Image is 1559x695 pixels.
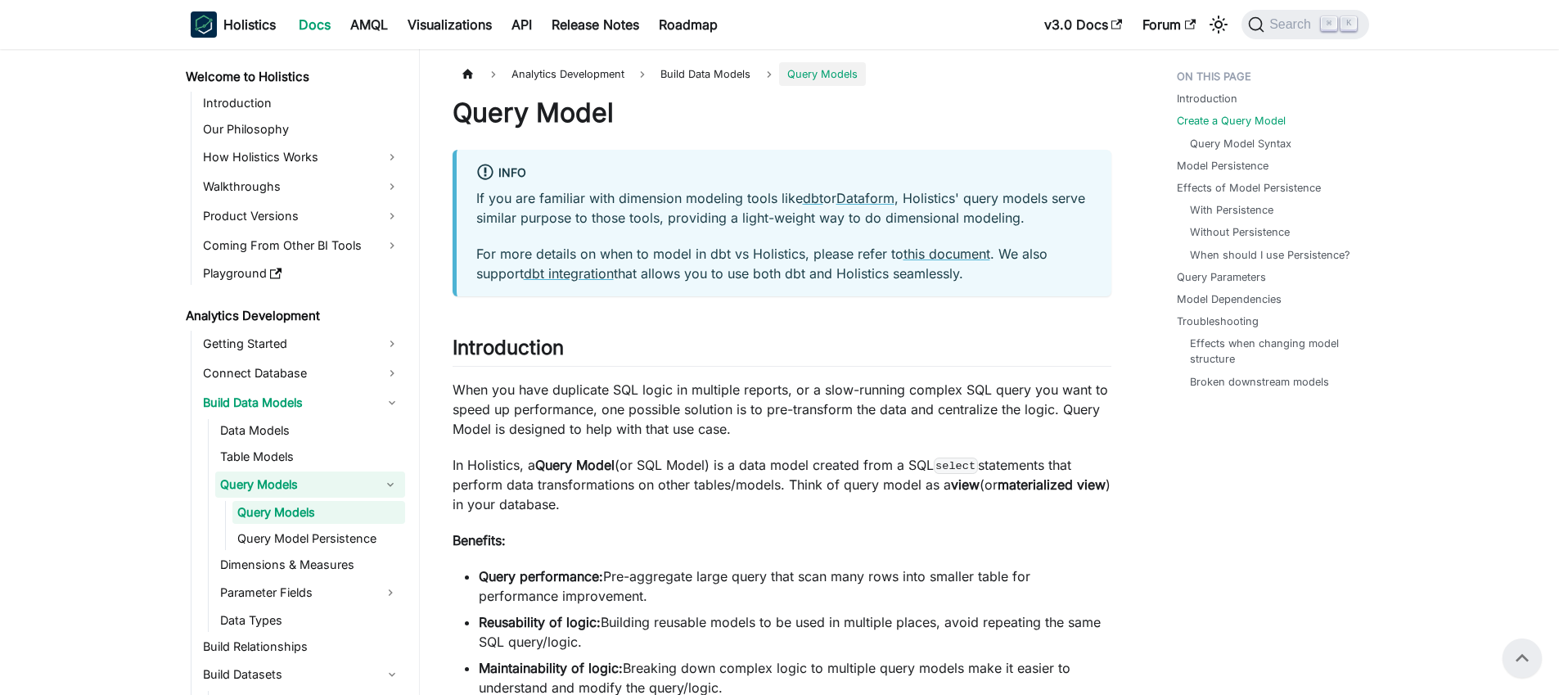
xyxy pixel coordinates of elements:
[542,11,649,38] a: Release Notes
[1177,269,1266,285] a: Query Parameters
[1190,374,1329,390] a: Broken downstream models
[376,580,405,606] button: Expand sidebar category 'Parameter Fields'
[1503,639,1542,678] button: Scroll back to top
[934,458,978,474] code: select
[1190,247,1350,263] a: When should I use Persistence?
[1241,10,1368,39] button: Search (Command+K)
[453,62,1111,86] nav: Breadcrumbs
[1340,16,1357,31] kbd: K
[198,635,405,658] a: Build Relationships
[1190,202,1273,218] a: With Persistence
[649,11,728,38] a: Roadmap
[1034,11,1133,38] a: v3.0 Docs
[1264,17,1321,32] span: Search
[198,92,405,115] a: Introduction
[198,232,405,259] a: Coming From Other BI Tools
[779,62,866,86] span: Query Models
[479,568,603,584] strong: Query performance:
[398,11,502,38] a: Visualizations
[215,445,405,468] a: Table Models
[1177,158,1268,174] a: Model Persistence
[191,11,217,38] img: Holistics
[215,580,376,606] a: Parameter Fields
[479,660,623,676] strong: Maintainability of logic:
[453,532,506,548] strong: Benefits:
[198,331,405,357] a: Getting Started
[951,476,980,493] strong: view
[215,472,376,498] a: Query Models
[289,11,340,38] a: Docs
[340,11,398,38] a: AMQL
[524,265,614,282] a: dbt integration
[198,262,405,285] a: Playground
[198,390,405,416] a: Build Data Models
[453,455,1111,514] p: In Holistics, a (or SQL Model) is a data model created from a SQL statements that perform data tr...
[198,118,405,141] a: Our Philosophy
[502,11,542,38] a: API
[215,419,405,442] a: Data Models
[535,457,615,473] strong: Query Model
[1190,224,1290,240] a: Without Persistence
[223,15,276,34] b: Holistics
[1177,314,1259,329] a: Troubleshooting
[998,476,1106,493] strong: materialized view
[1177,113,1286,129] a: Create a Query Model
[453,97,1111,129] h1: Query Model
[652,62,759,86] span: Build Data Models
[198,661,405,688] a: Build Datasets
[476,244,1092,283] p: For more details on when to model in dbt vs Holistics, please refer to . We also support that all...
[215,609,405,632] a: Data Types
[479,612,1111,652] li: Building reusable models to be used in multiple places, avoid repeating the same SQL query/logic.
[1205,11,1232,38] button: Switch between dark and light mode (currently light mode)
[191,11,276,38] a: HolisticsHolistics
[181,65,405,88] a: Welcome to Holistics
[376,472,405,498] button: Collapse sidebar category 'Query Models'
[803,190,823,206] a: dbt
[1190,336,1353,367] a: Effects when changing model structure
[198,203,405,229] a: Product Versions
[453,62,484,86] a: Home page
[903,246,990,262] a: this document
[198,360,405,386] a: Connect Database
[453,336,1111,367] h2: Introduction
[232,501,405,524] a: Query Models
[1177,91,1237,106] a: Introduction
[1190,136,1291,151] a: Query Model Syntax
[503,62,633,86] span: Analytics Development
[476,188,1092,228] p: If you are familiar with dimension modeling tools like or , Holistics' query models serve similar...
[215,553,405,576] a: Dimensions & Measures
[1321,16,1337,31] kbd: ⌘
[1177,180,1321,196] a: Effects of Model Persistence
[232,527,405,550] a: Query Model Persistence
[198,174,405,200] a: Walkthroughs
[836,190,894,206] a: Dataform
[453,380,1111,439] p: When you have duplicate SQL logic in multiple reports, or a slow-running complex SQL query you wa...
[181,305,405,327] a: Analytics Development
[479,614,601,630] strong: Reusability of logic:
[479,566,1111,606] li: Pre-aggregate large query that scan many rows into smaller table for performance improvement.
[174,49,420,695] nav: Docs sidebar
[1177,291,1282,307] a: Model Dependencies
[1133,11,1205,38] a: Forum
[198,144,405,170] a: How Holistics Works
[476,163,1092,184] div: info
